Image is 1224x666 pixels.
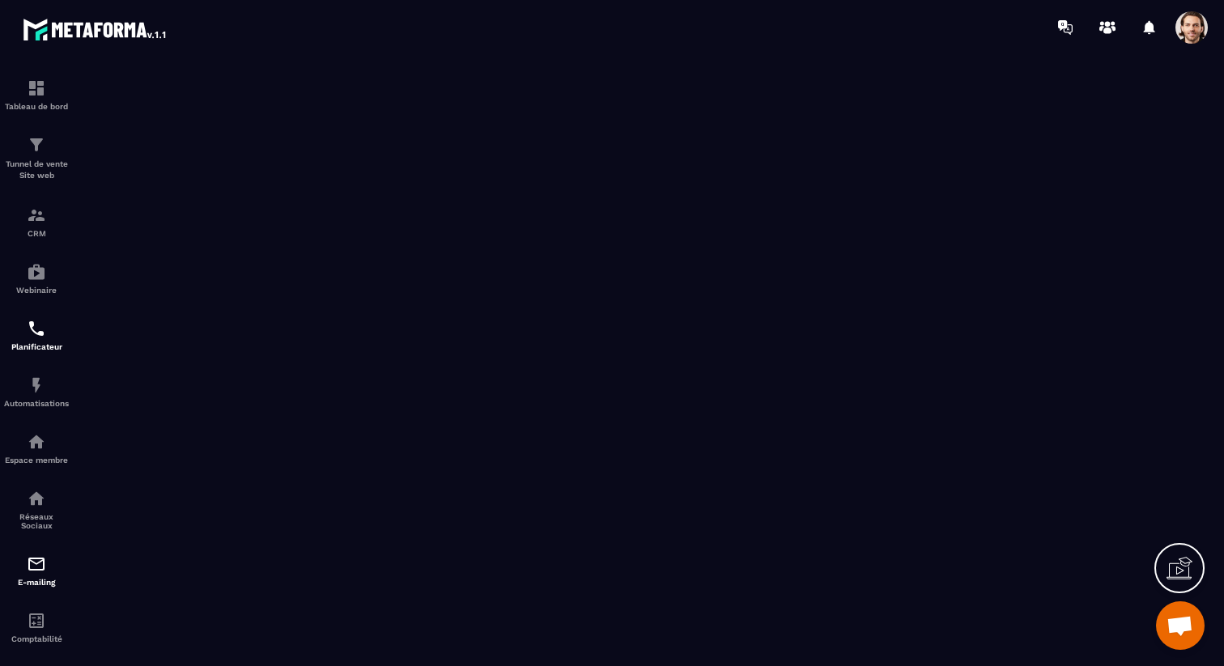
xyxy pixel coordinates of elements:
[4,286,69,295] p: Webinaire
[23,15,168,44] img: logo
[4,342,69,351] p: Planificateur
[4,102,69,111] p: Tableau de bord
[4,399,69,408] p: Automatisations
[4,250,69,307] a: automationsautomationsWebinaire
[27,78,46,98] img: formation
[27,489,46,508] img: social-network
[27,554,46,574] img: email
[4,193,69,250] a: formationformationCRM
[4,477,69,542] a: social-networksocial-networkRéseaux Sociaux
[27,611,46,630] img: accountant
[4,599,69,655] a: accountantaccountantComptabilité
[4,542,69,599] a: emailemailE-mailing
[4,229,69,238] p: CRM
[27,262,46,282] img: automations
[4,307,69,363] a: schedulerschedulerPlanificateur
[27,375,46,395] img: automations
[4,634,69,643] p: Comptabilité
[27,135,46,155] img: formation
[27,319,46,338] img: scheduler
[4,512,69,530] p: Réseaux Sociaux
[4,363,69,420] a: automationsautomationsAutomatisations
[4,456,69,465] p: Espace membre
[1156,601,1205,650] div: Ouvrir le chat
[4,159,69,181] p: Tunnel de vente Site web
[27,206,46,225] img: formation
[27,432,46,452] img: automations
[4,66,69,123] a: formationformationTableau de bord
[4,420,69,477] a: automationsautomationsEspace membre
[4,578,69,587] p: E-mailing
[4,123,69,193] a: formationformationTunnel de vente Site web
